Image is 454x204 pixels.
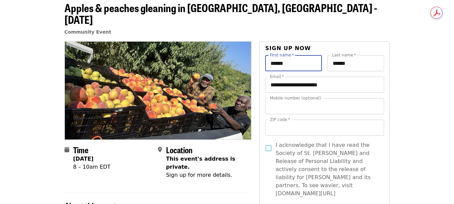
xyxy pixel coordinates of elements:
[270,118,290,122] label: ZIP code
[327,55,384,71] input: Last name
[332,53,356,57] label: Last name
[265,98,384,114] input: Mobile number (optional)
[158,147,162,153] i: map-marker-alt icon
[265,77,384,93] input: Email
[265,55,322,71] input: First name
[270,53,294,57] label: First name
[65,29,111,35] a: Community Event
[166,156,235,170] span: This event's address is private.
[73,156,94,162] strong: [DATE]
[270,96,321,100] label: Mobile number (optional)
[65,147,69,153] i: calendar icon
[73,144,88,156] span: Time
[276,141,378,198] span: I acknowledge that I have read the Society of St. [PERSON_NAME] and Release of Personal Liability...
[65,42,251,139] img: Apples & peaches gleaning in Mill Spring, NC -Monday organized by Society of St. Andrew
[265,120,384,136] input: ZIP code
[166,172,232,178] span: Sign up for more details.
[73,163,111,171] div: 8 – 10am EDT
[270,75,284,79] label: Email
[265,45,311,51] span: Sign up now
[166,144,193,156] span: Location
